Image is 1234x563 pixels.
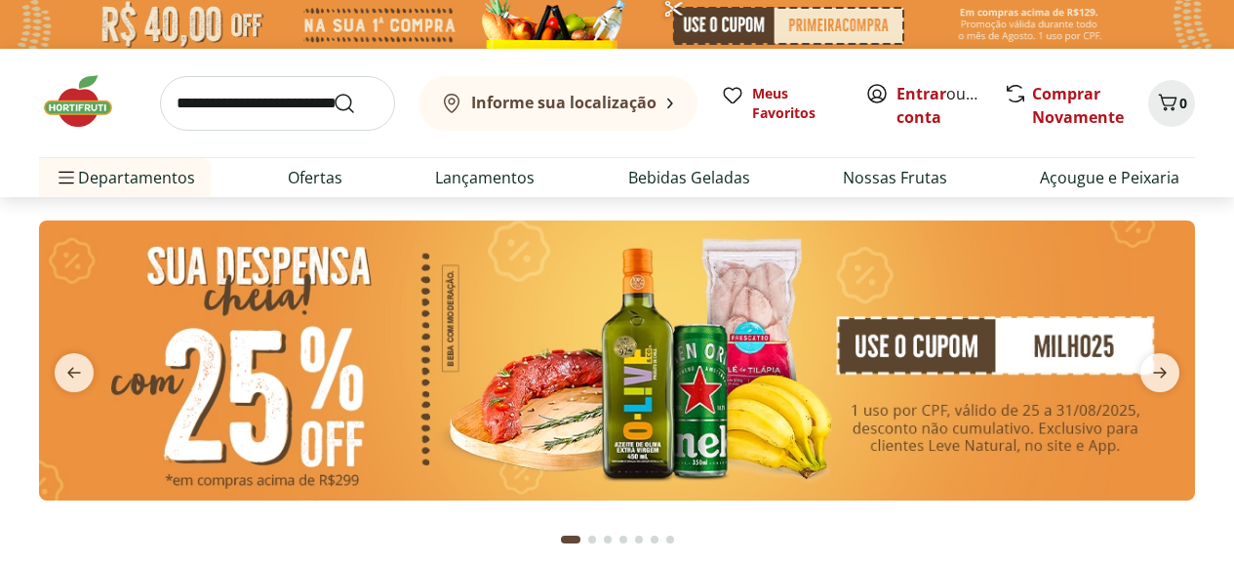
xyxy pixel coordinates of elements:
a: Açougue e Peixaria [1040,166,1179,189]
a: Comprar Novamente [1032,83,1124,128]
a: Nossas Frutas [843,166,947,189]
button: Menu [55,154,78,201]
span: Meus Favoritos [752,84,842,123]
a: Criar conta [896,83,1004,128]
button: Go to page 3 from fs-carousel [600,516,616,563]
a: Meus Favoritos [721,84,842,123]
span: ou [896,82,983,129]
button: Current page from fs-carousel [557,516,584,563]
span: Departamentos [55,154,195,201]
button: Informe sua localização [418,76,697,131]
a: Entrar [896,83,946,104]
button: Go to page 7 from fs-carousel [662,516,678,563]
span: 0 [1179,94,1187,112]
button: Go to page 6 from fs-carousel [647,516,662,563]
img: cupom [39,221,1195,501]
button: Go to page 5 from fs-carousel [631,516,647,563]
a: Lançamentos [435,166,535,189]
input: search [160,76,395,131]
button: Go to page 4 from fs-carousel [616,516,631,563]
button: next [1125,353,1195,392]
button: Carrinho [1148,80,1195,127]
button: Submit Search [333,92,379,115]
img: Hortifruti [39,72,137,131]
button: previous [39,353,109,392]
button: Go to page 2 from fs-carousel [584,516,600,563]
a: Ofertas [288,166,342,189]
b: Informe sua localização [471,92,657,113]
a: Bebidas Geladas [628,166,750,189]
